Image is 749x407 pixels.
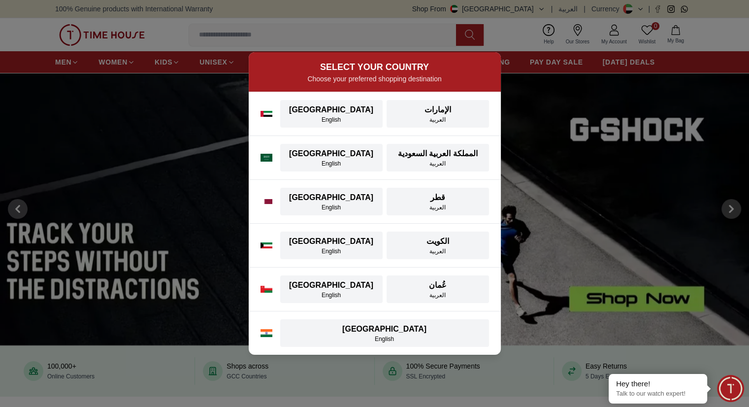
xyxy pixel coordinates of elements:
[387,188,489,215] button: قطرالعربية
[387,144,489,171] button: المملكة العربية السعوديةالعربية
[392,160,483,168] div: العربية
[261,329,272,337] img: India flag
[286,148,377,160] div: [GEOGRAPHIC_DATA]
[261,60,489,74] h2: SELECT YOUR COUNTRY
[261,154,272,162] img: Saudi Arabia flag
[286,104,377,116] div: [GEOGRAPHIC_DATA]
[280,144,383,171] button: [GEOGRAPHIC_DATA]English
[616,379,700,389] div: Hey there!
[392,236,483,247] div: الكويت
[261,111,272,117] img: UAE flag
[286,335,483,343] div: English
[286,160,377,168] div: English
[286,203,377,211] div: English
[392,291,483,299] div: العربية
[280,188,383,215] button: [GEOGRAPHIC_DATA]English
[261,74,489,84] p: Choose your preferred shopping destination
[261,286,272,292] img: Oman flag
[286,236,377,247] div: [GEOGRAPHIC_DATA]
[392,148,483,160] div: المملكة العربية السعودية
[280,100,383,128] button: [GEOGRAPHIC_DATA]English
[286,247,377,255] div: English
[392,279,483,291] div: عُمان
[286,291,377,299] div: English
[286,323,483,335] div: [GEOGRAPHIC_DATA]
[392,247,483,255] div: العربية
[717,375,744,402] div: Chat Widget
[261,242,272,248] img: Kuwait flag
[387,275,489,303] button: عُمانالعربية
[286,116,377,124] div: English
[280,275,383,303] button: [GEOGRAPHIC_DATA]English
[261,199,272,204] img: Qatar flag
[280,319,489,347] button: [GEOGRAPHIC_DATA]English
[392,203,483,211] div: العربية
[392,116,483,124] div: العربية
[616,390,700,398] p: Talk to our watch expert!
[392,192,483,203] div: قطر
[286,279,377,291] div: [GEOGRAPHIC_DATA]
[392,104,483,116] div: الإمارات
[280,232,383,259] button: [GEOGRAPHIC_DATA]English
[286,192,377,203] div: [GEOGRAPHIC_DATA]
[387,232,489,259] button: الكويتالعربية
[387,100,489,128] button: الإماراتالعربية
